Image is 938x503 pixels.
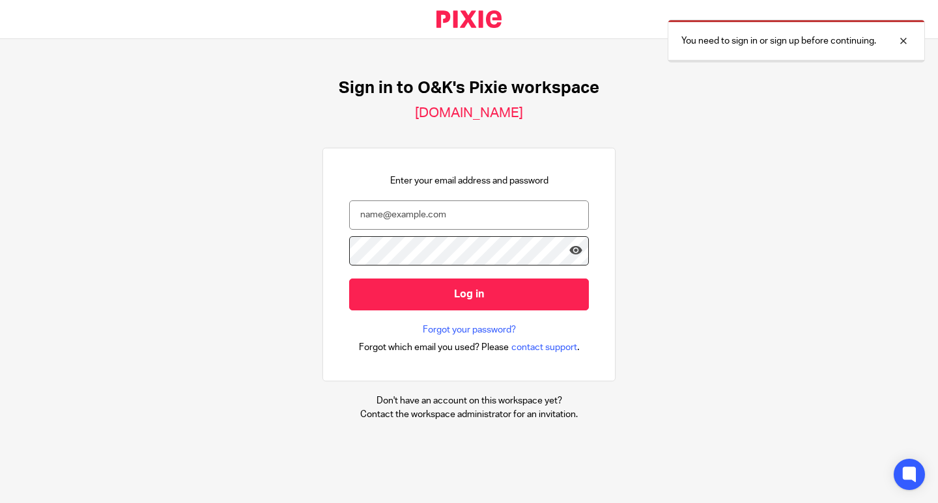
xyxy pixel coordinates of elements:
[390,174,548,187] p: Enter your email address and password
[415,105,523,122] h2: [DOMAIN_NAME]
[681,34,876,48] p: You need to sign in or sign up before continuing.
[511,341,577,354] span: contact support
[360,408,578,421] p: Contact the workspace administrator for an invitation.
[349,200,589,230] input: name@example.com
[339,78,599,98] h1: Sign in to O&K's Pixie workspace
[423,323,516,336] a: Forgot your password?
[360,394,578,407] p: Don't have an account on this workspace yet?
[359,340,580,355] div: .
[359,341,509,354] span: Forgot which email you used? Please
[349,279,589,310] input: Log in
